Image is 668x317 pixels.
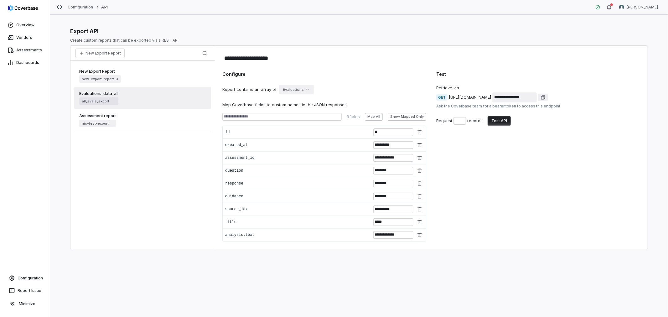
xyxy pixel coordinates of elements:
[16,23,34,28] span: Overview
[79,75,121,83] span: new-export-report-3
[16,60,39,65] span: Dashboards
[467,118,483,124] div: records
[18,276,43,281] span: Configuration
[3,285,47,296] button: Report Issue
[225,168,370,173] div: question
[1,32,49,43] a: Vendors
[70,27,648,35] div: Export API
[79,120,116,127] span: nic-test-export
[1,44,49,56] a: Assessments
[79,97,118,105] span: all_evals_export
[70,38,648,43] p: Create custom reports that can be exported via a REST API.
[436,94,448,101] span: GET
[3,273,47,284] a: Configuration
[68,5,93,10] a: Configuration
[1,19,49,31] a: Overview
[365,113,383,121] button: Map All
[436,118,452,124] div: Request
[436,104,640,109] div: Ask the Coverbase team for a bearer token to access this endpoint
[19,301,35,306] span: Minimize
[222,71,426,77] div: Configure
[101,5,108,10] span: API
[75,49,125,58] button: New Export Report
[225,130,370,135] div: id
[436,71,640,77] div: Test
[615,3,662,12] button: Nic Weilbacher avatar[PERSON_NAME]
[225,232,370,237] div: analysis.text
[79,68,121,74] span: New Export Report
[279,85,314,94] button: Evaluations
[627,5,658,10] span: [PERSON_NAME]
[79,113,116,118] span: Assessment report
[225,155,370,160] div: assessment_id
[222,102,426,108] div: Map Coverbase fields to custom names in the JSON responses
[16,48,42,53] span: Assessments
[1,57,49,68] a: Dashboards
[74,109,211,131] a: Assessment reportnic-test-export
[222,86,277,93] div: Report contains an array of
[619,5,624,10] img: Nic Weilbacher avatar
[388,113,426,121] button: Show Mapped Only
[449,94,491,101] div: [URL][DOMAIN_NAME]
[436,85,640,91] div: Retrieve via
[347,114,360,119] div: 9 fields
[225,143,370,148] div: created_at
[16,35,32,40] span: Vendors
[8,5,38,11] img: logo-D7KZi-bG.svg
[225,220,370,225] div: title
[74,87,211,109] a: Evaluations_data_allall_evals_export
[79,91,118,96] span: Evaluations_data_all
[225,194,370,199] div: guidance
[18,288,41,293] span: Report Issue
[225,207,370,212] div: source_idx
[74,65,211,87] a: New Export Reportnew-export-report-3
[488,116,511,126] button: Test API
[3,298,47,310] button: Minimize
[225,181,370,186] div: response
